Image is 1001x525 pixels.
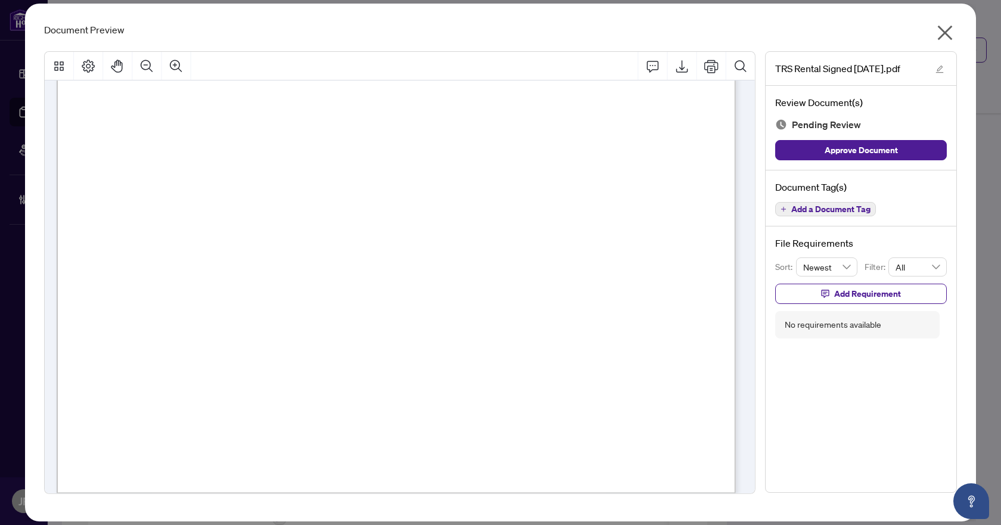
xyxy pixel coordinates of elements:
[775,284,947,304] button: Add Requirement
[953,483,989,519] button: Open asap
[792,117,861,133] span: Pending Review
[781,206,786,212] span: plus
[865,260,888,274] p: Filter:
[803,258,851,276] span: Newest
[785,318,881,331] div: No requirements available
[775,180,947,194] h4: Document Tag(s)
[935,65,944,73] span: edit
[775,140,947,160] button: Approve Document
[775,236,947,250] h4: File Requirements
[44,23,957,37] div: Document Preview
[775,61,900,76] span: TRS Rental Signed [DATE].pdf
[775,119,787,131] img: Document Status
[775,260,796,274] p: Sort:
[825,141,898,160] span: Approve Document
[775,202,876,216] button: Add a Document Tag
[935,23,955,42] span: close
[775,95,947,110] h4: Review Document(s)
[791,205,871,213] span: Add a Document Tag
[896,258,940,276] span: All
[834,284,901,303] span: Add Requirement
